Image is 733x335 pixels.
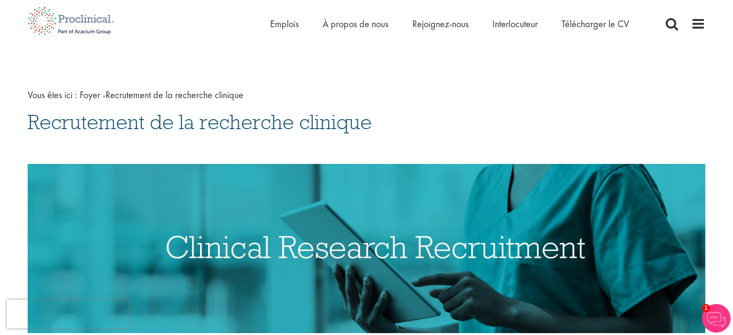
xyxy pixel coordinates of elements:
[28,109,372,135] span: Recrutement de la recherche clinique
[323,18,388,30] a: À propos de nous
[270,18,299,30] a: Emplois
[80,89,243,101] span: Recrutement de la recherche clinique
[28,164,705,333] img: Recrutement de la recherche clinique
[7,300,129,328] iframe: reCAPTCHA
[103,89,105,101] span: -
[492,18,538,30] a: Interlocuteur
[80,89,100,101] a: Lien de panacée vers la maison
[562,18,629,30] a: Télécharger le CV
[702,304,710,312] span: 1
[412,18,469,30] a: Rejoignez-nous
[702,304,731,333] img: Chatbot
[28,89,77,101] span: Vous êtes ici :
